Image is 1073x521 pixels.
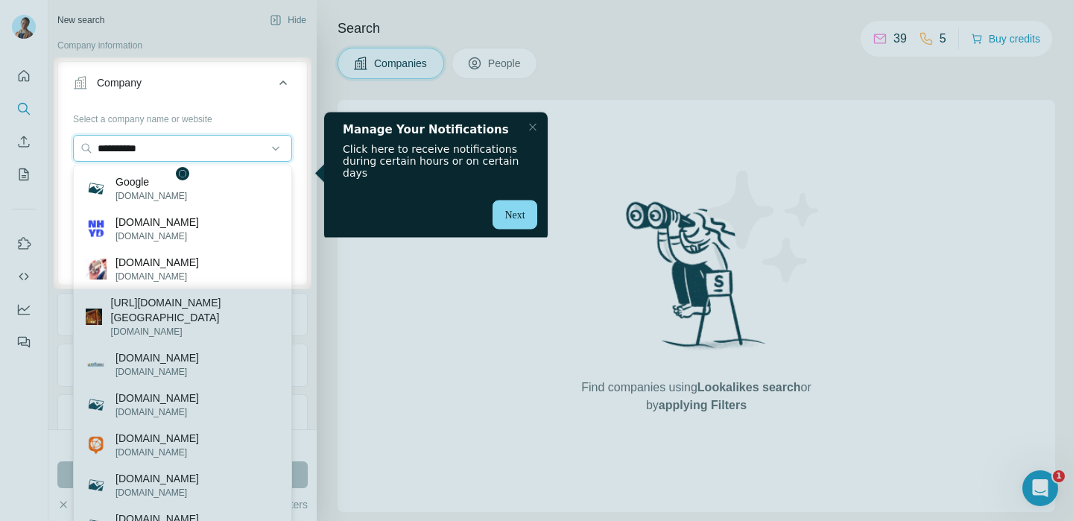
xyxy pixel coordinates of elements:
[115,255,199,270] p: [DOMAIN_NAME]
[115,189,187,203] p: [DOMAIN_NAME]
[13,3,236,131] div: entering tooltip
[97,75,142,90] div: Company
[86,218,107,239] img: www.art-on-google.com
[115,270,199,283] p: [DOMAIN_NAME]
[115,230,199,243] p: [DOMAIN_NAME]
[31,34,207,69] span: Click here to receive notifications during certain hours or on certain days
[86,178,107,199] img: Google
[73,107,292,126] div: Select a company name or website
[86,259,107,280] img: topongoogle.com
[31,13,197,27] span: Manage Your Notifications
[115,174,187,189] p: Google
[115,215,199,230] p: [DOMAIN_NAME]
[58,65,307,107] button: Company
[181,91,225,120] div: Next
[311,110,551,238] iframe: Tooltip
